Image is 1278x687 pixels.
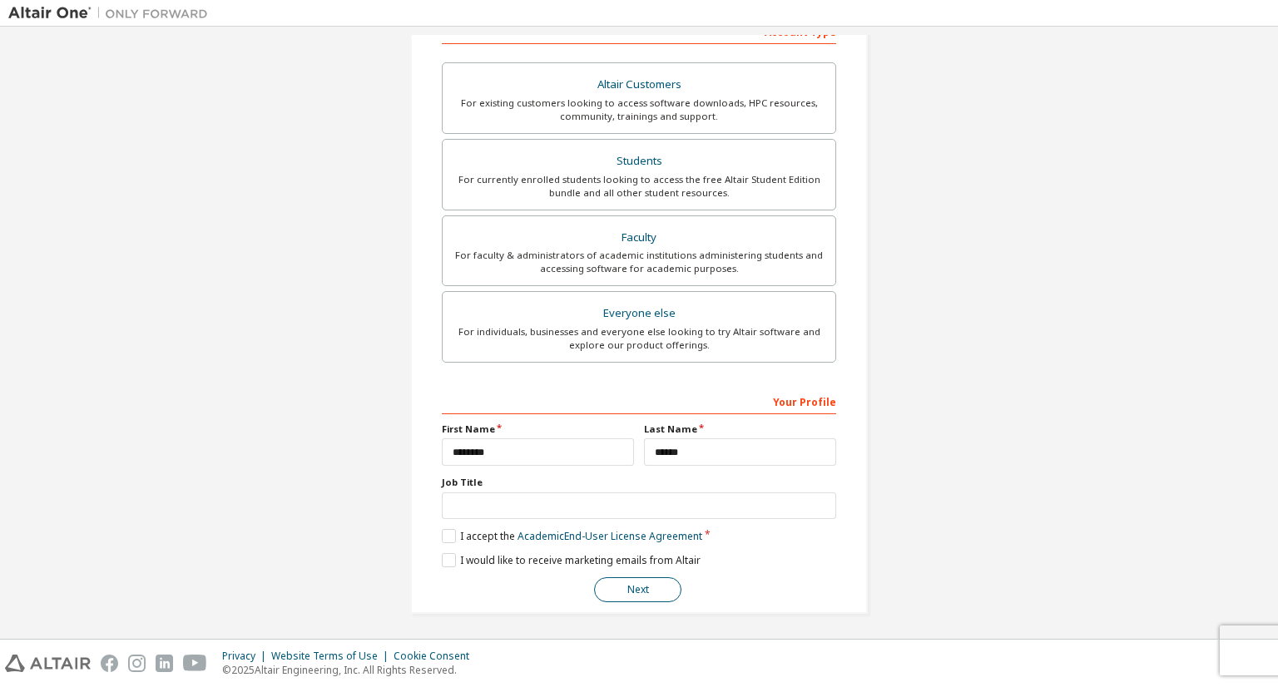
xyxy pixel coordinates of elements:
[156,655,173,672] img: linkedin.svg
[442,423,634,436] label: First Name
[183,655,207,672] img: youtube.svg
[453,73,825,96] div: Altair Customers
[453,150,825,173] div: Students
[453,96,825,123] div: For existing customers looking to access software downloads, HPC resources, community, trainings ...
[644,423,836,436] label: Last Name
[453,302,825,325] div: Everyone else
[222,663,479,677] p: © 2025 Altair Engineering, Inc. All Rights Reserved.
[453,173,825,200] div: For currently enrolled students looking to access the free Altair Student Edition bundle and all ...
[442,476,836,489] label: Job Title
[453,226,825,250] div: Faculty
[453,325,825,352] div: For individuals, businesses and everyone else looking to try Altair software and explore our prod...
[5,655,91,672] img: altair_logo.svg
[442,553,701,567] label: I would like to receive marketing emails from Altair
[271,650,394,663] div: Website Terms of Use
[594,577,681,602] button: Next
[101,655,118,672] img: facebook.svg
[442,388,836,414] div: Your Profile
[442,529,702,543] label: I accept the
[222,650,271,663] div: Privacy
[8,5,216,22] img: Altair One
[128,655,146,672] img: instagram.svg
[394,650,479,663] div: Cookie Consent
[453,249,825,275] div: For faculty & administrators of academic institutions administering students and accessing softwa...
[518,529,702,543] a: Academic End-User License Agreement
